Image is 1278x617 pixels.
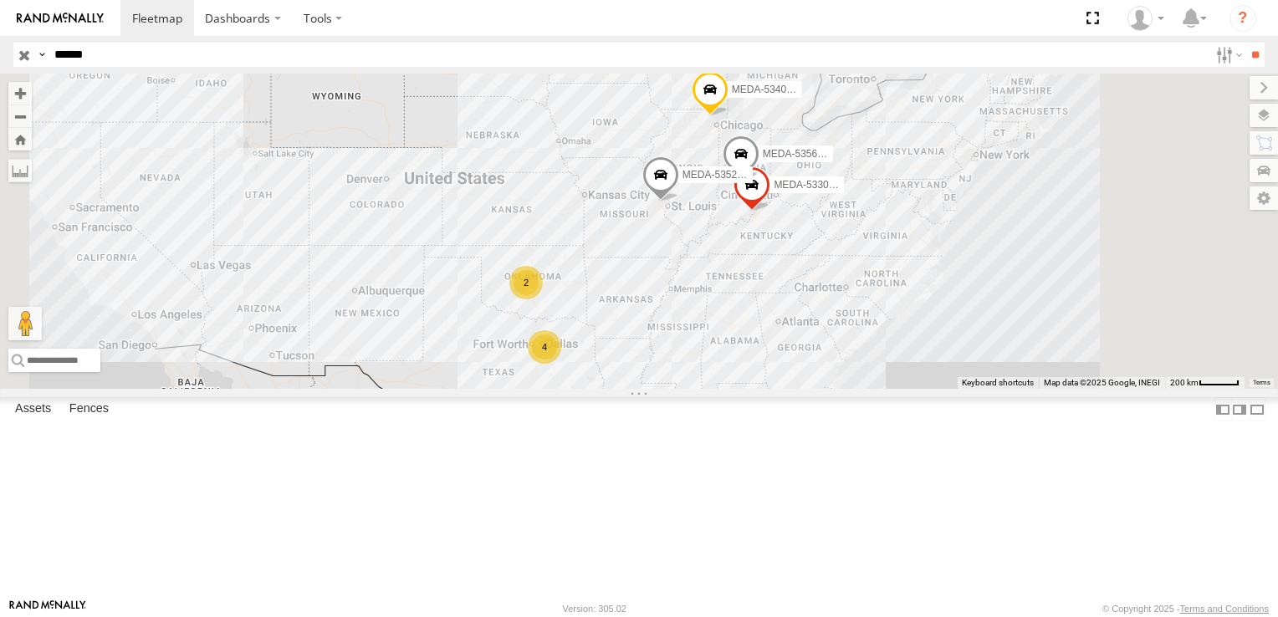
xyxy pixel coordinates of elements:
[1250,186,1278,210] label: Map Settings
[35,43,49,67] label: Search Query
[1229,5,1256,32] i: ?
[528,330,561,364] div: 4
[9,600,86,617] a: Visit our Website
[61,398,117,421] label: Fences
[8,105,32,128] button: Zoom out
[1214,397,1231,421] label: Dock Summary Table to the Left
[1180,604,1269,614] a: Terms and Conditions
[1165,377,1245,389] button: Map Scale: 200 km per 45 pixels
[8,128,32,150] button: Zoom Home
[732,83,818,94] span: MEDA-534031-Roll
[682,169,769,181] span: MEDA-535204-Roll
[1170,378,1199,387] span: 200 km
[8,159,32,182] label: Measure
[1122,6,1170,31] div: Harry Spraque
[1231,397,1248,421] label: Dock Summary Table to the Right
[1209,43,1245,67] label: Search Filter Options
[1249,397,1265,421] label: Hide Summary Table
[8,307,42,340] button: Drag Pegman onto the map to open Street View
[774,179,870,191] span: MEDA-533002-Swing
[962,377,1034,389] button: Keyboard shortcuts
[509,266,543,299] div: 2
[1253,379,1270,385] a: Terms
[1044,378,1160,387] span: Map data ©2025 Google, INEGI
[763,147,859,159] span: MEDA-535607-Swing
[7,398,59,421] label: Assets
[8,82,32,105] button: Zoom in
[17,13,104,24] img: rand-logo.svg
[563,604,626,614] div: Version: 305.02
[1102,604,1269,614] div: © Copyright 2025 -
